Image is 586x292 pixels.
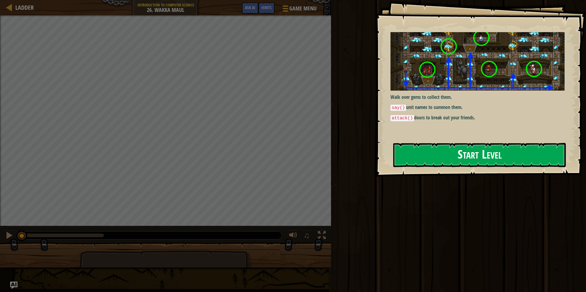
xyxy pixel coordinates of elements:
button: Ask AI [10,282,17,289]
button: Ask AI [242,2,258,14]
button: Adjust volume [287,230,299,242]
span: Hints [261,5,272,10]
span: Game Menu [289,5,317,13]
code: say() [390,105,406,111]
button: Toggle fullscreen [316,230,328,242]
span: Ask AI [245,5,255,10]
p: doors to break out your friends. [390,114,569,122]
code: attack() [390,115,414,121]
span: ♫ [304,231,310,240]
button: Game Menu [278,2,320,17]
button: Ctrl + P: Pause [3,230,15,242]
span: Ladder [15,3,34,12]
img: Wakka maul [390,32,569,91]
button: ♫ [303,230,313,242]
p: Walk over gems to collect them. [390,94,569,101]
button: Start Level [393,143,566,167]
a: Ladder [12,3,34,12]
p: unit names to summon them. [390,104,569,111]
